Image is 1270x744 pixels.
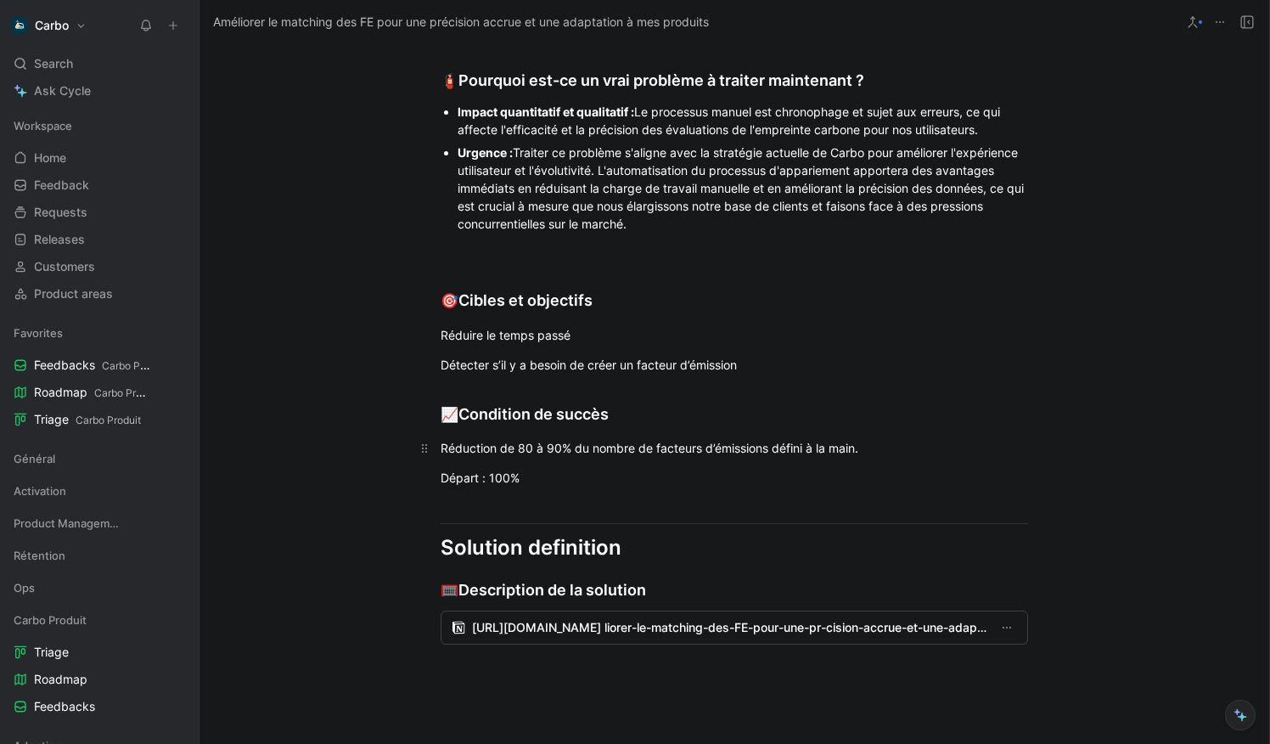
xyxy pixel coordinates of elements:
[7,352,192,378] a: FeedbacksCarbo Produit
[458,103,1028,138] div: Le processus manuel est chronophage et sujet aux erreurs, ce qui affecte l'efficacité et la préci...
[7,543,192,573] div: Rétention
[168,698,185,715] button: View actions
[7,694,192,719] a: Feedbacks
[94,386,160,399] span: Carbo Produit
[7,510,192,536] div: Product Management
[34,149,66,166] span: Home
[14,579,35,596] span: Ops
[7,281,192,307] a: Product areas
[441,289,1028,313] div: Cibles et objectifs
[168,644,185,661] button: View actions
[34,177,89,194] span: Feedback
[441,356,1028,374] div: Détecter s’il y a besoin de créer un facteur d’émission
[441,292,458,309] span: 🎯
[34,54,73,74] span: Search
[14,450,55,467] span: Général
[7,510,192,541] div: Product Management
[34,231,85,248] span: Releases
[7,113,192,138] div: Workspace
[441,72,458,89] span: 🧯
[441,578,1028,602] div: Description de la solution
[11,17,28,34] img: Carbo
[34,698,95,715] span: Feedbacks
[14,482,66,499] span: Activation
[34,204,87,221] span: Requests
[14,612,87,628] span: Carbo Produit
[102,359,167,372] span: Carbo Produit
[7,575,192,606] div: Ops
[14,117,72,134] span: Workspace
[7,200,192,225] a: Requests
[472,617,990,638] span: [URL][DOMAIN_NAME] liorer-le-matching-des-FE-pour-une-pr-cision-accrue-et-une-adaptation-mes-prod...
[213,12,709,32] span: Améliorer le matching des FE pour une précision accrue et une adaptation à mes produits
[441,69,1028,93] div: Pourquoi est-ce un vrai problème à traiter maintenant ?
[7,227,192,252] a: Releases
[7,607,192,719] div: Carbo ProduitTriageRoadmapFeedbacks
[14,547,65,564] span: Rétention
[14,515,122,532] span: Product Management
[172,357,189,374] button: View actions
[7,172,192,198] a: Feedback
[441,406,458,423] span: 📈
[171,384,188,401] button: View actions
[34,357,152,375] span: Feedbacks
[34,384,150,402] span: Roadmap
[7,667,192,692] a: Roadmap
[7,478,192,509] div: Activation
[76,414,141,426] span: Carbo Produit
[441,439,1028,457] div: Réduction de 80 à 90% du nombre de facteurs d’émissions défini à la main.
[7,446,192,476] div: Général
[7,78,192,104] a: Ask Cycle
[34,258,95,275] span: Customers
[14,324,63,341] span: Favorites
[7,51,192,76] div: Search
[7,14,91,37] button: CarboCarbo
[7,543,192,568] div: Rétention
[7,145,192,171] a: Home
[7,607,192,633] div: Carbo Produit
[168,411,185,428] button: View actions
[34,671,87,688] span: Roadmap
[34,81,91,101] span: Ask Cycle
[35,18,69,33] h1: Carbo
[441,326,1028,344] div: Réduire le temps passé
[7,320,192,346] div: Favorites
[7,478,192,504] div: Activation
[7,380,192,405] a: RoadmapCarbo Produit
[458,144,1028,233] div: Traiter ce problème s'aligne avec la stratégie actuelle de Carbo pour améliorer l'expérience util...
[458,145,513,160] strong: Urgence :
[441,582,458,599] span: 🥅
[7,575,192,600] div: Ops
[441,403,1028,426] div: Condition de succès
[7,640,192,665] a: Triage
[7,254,192,279] a: Customers
[441,469,1028,487] div: Départ : 100%
[34,411,141,429] span: Triage
[168,671,185,688] button: View actions
[458,104,634,119] strong: Impact quantitatif et qualitatif :
[34,285,113,302] span: Product areas
[34,644,69,661] span: Triage
[7,407,192,432] a: TriageCarbo Produit
[441,533,1028,563] div: Solution definition
[7,446,192,471] div: Général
